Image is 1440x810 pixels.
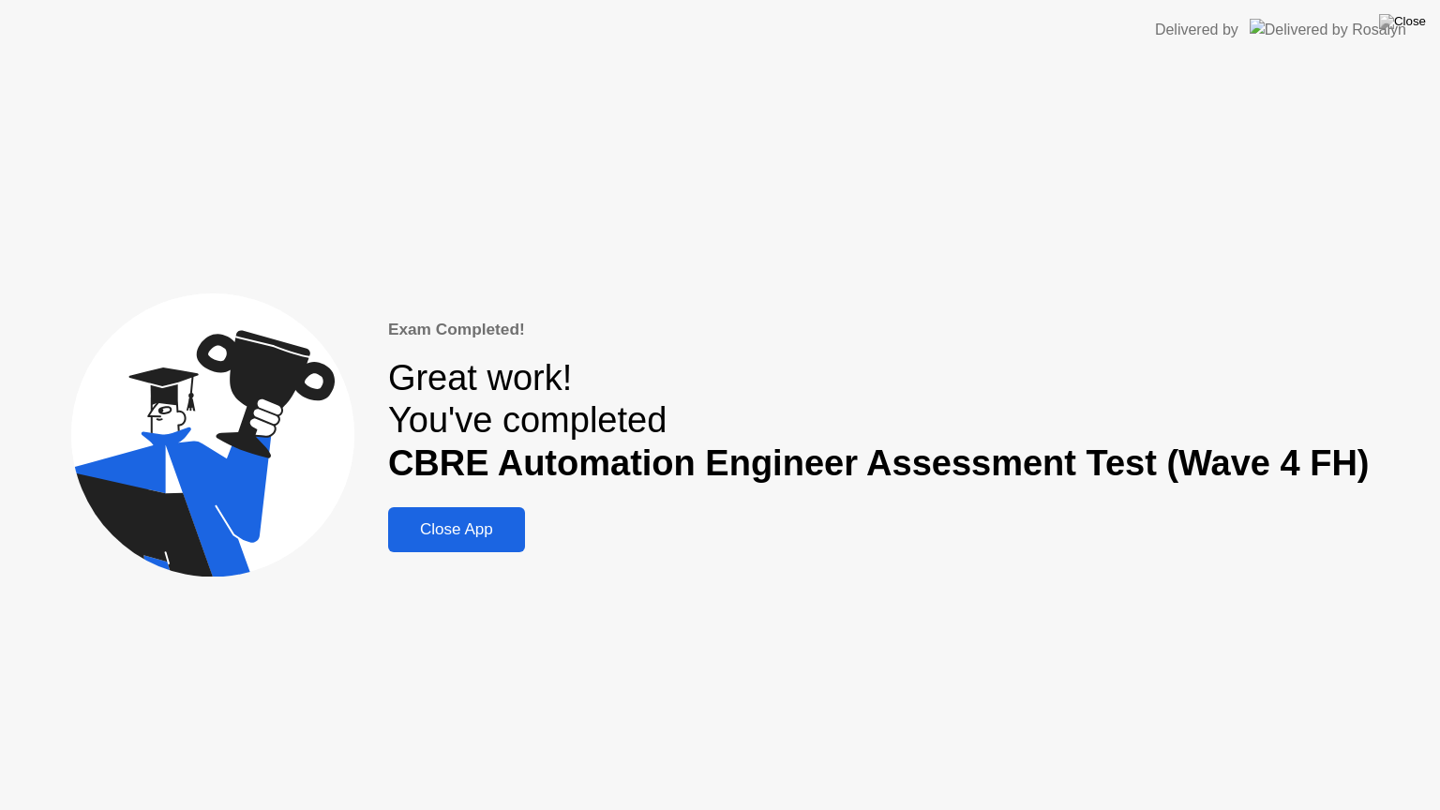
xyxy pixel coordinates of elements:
[394,520,519,539] div: Close App
[1155,19,1238,41] div: Delivered by
[388,318,1370,342] div: Exam Completed!
[388,357,1370,486] div: Great work! You've completed
[388,443,1370,483] b: CBRE Automation Engineer Assessment Test (Wave 4 FH)
[1379,14,1426,29] img: Close
[388,507,525,552] button: Close App
[1250,19,1406,40] img: Delivered by Rosalyn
